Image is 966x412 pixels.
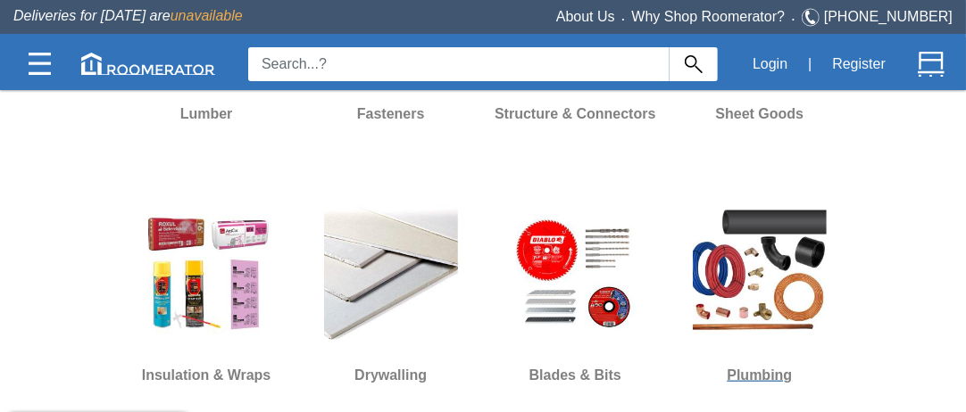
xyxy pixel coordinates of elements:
h6: Sheet Goods [693,103,827,126]
a: Insulation & Wraps [139,193,273,398]
a: About Us [556,9,615,24]
img: Drywall.jpg [324,206,458,340]
span: unavailable [171,8,243,23]
span: Deliveries for [DATE] are [13,8,243,23]
h6: Insulation & Wraps [139,364,273,387]
a: Blades & Bits [508,193,642,398]
img: Search_Icon.svg [685,55,703,73]
img: roomerator-logo.svg [81,53,215,75]
div: | [797,45,822,84]
button: Register [822,45,895,83]
img: Categories.svg [29,53,51,75]
h6: Fasteners [324,103,458,126]
img: Plumbing.jpg [693,206,827,340]
h6: Drywalling [324,364,458,387]
a: Plumbing [693,193,827,398]
span: • [785,15,802,23]
button: Login [743,45,797,83]
a: Why Shop Roomerator? [632,9,786,24]
h6: Blades & Bits [508,364,642,387]
h6: Plumbing [693,364,827,387]
span: • [615,15,632,23]
h6: Structure & Connectors [495,103,655,126]
img: Blades-&-Bits.jpg [508,206,642,340]
a: [PHONE_NUMBER] [824,9,953,24]
img: Insulation.jpg [139,206,273,340]
input: Search...? [248,47,670,81]
img: Telephone.svg [802,6,824,29]
img: Cart.svg [918,51,945,78]
h6: Lumber [139,103,273,126]
a: Drywalling [324,193,458,398]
